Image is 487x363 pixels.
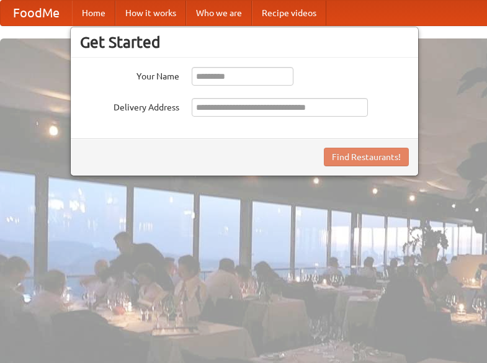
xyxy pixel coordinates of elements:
[186,1,252,25] a: Who we are
[72,1,115,25] a: Home
[80,98,179,114] label: Delivery Address
[115,1,186,25] a: How it works
[324,148,409,166] button: Find Restaurants!
[252,1,326,25] a: Recipe videos
[1,1,72,25] a: FoodMe
[80,33,409,52] h3: Get Started
[80,67,179,83] label: Your Name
